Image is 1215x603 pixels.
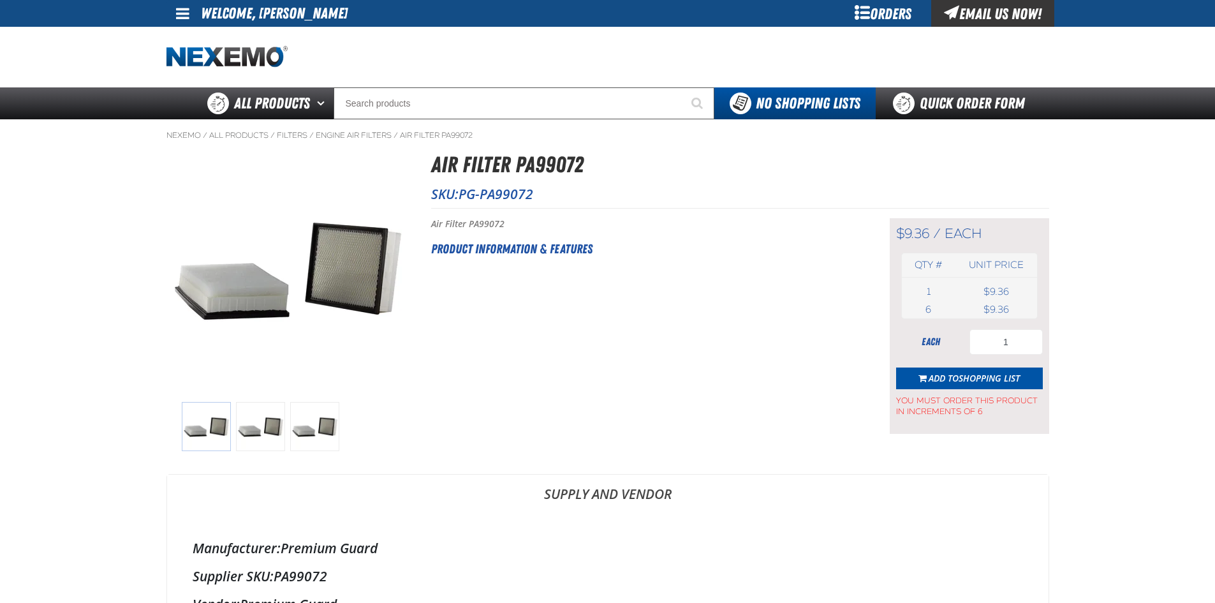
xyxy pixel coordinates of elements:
[236,402,285,451] img: Air Filter PA99072
[431,218,858,230] p: Air Filter PA99072
[166,130,201,140] a: Nexemo
[929,372,1020,384] span: Add to
[193,539,1023,557] div: Premium Guard
[309,130,314,140] span: /
[682,87,714,119] button: Start Searching
[209,130,269,140] a: All Products
[756,94,860,112] span: No Shopping Lists
[896,389,1043,417] span: You must order this product in increments of 6
[969,329,1043,355] input: Product Quantity
[166,46,288,68] img: Nexemo logo
[896,335,966,349] div: each
[955,301,1036,318] td: $9.36
[203,130,207,140] span: /
[182,402,231,451] img: Air Filter PA99072
[316,130,392,140] a: Engine Air Filters
[925,304,931,315] span: 6
[290,402,339,451] img: Air Filter PA99072
[167,148,408,389] img: Air Filter PA99072
[955,283,1036,301] td: $9.36
[459,185,533,203] span: PG-PA99072
[193,567,274,585] label: Supplier SKU:
[959,372,1020,384] span: Shopping List
[234,92,310,115] span: All Products
[270,130,275,140] span: /
[193,567,1023,585] div: PA99072
[431,239,858,258] h2: Product Information & Features
[431,148,1049,182] h1: Air Filter PA99072
[927,286,931,297] span: 1
[945,225,982,242] span: each
[334,87,714,119] input: Search
[277,130,307,140] a: Filters
[896,368,1043,389] button: Add toShopping List
[902,253,956,277] th: Qty #
[400,130,473,140] a: Air Filter PA99072
[166,130,1049,140] nav: Breadcrumbs
[166,46,288,68] a: Home
[431,185,1049,203] p: SKU:
[167,475,1049,513] a: Supply and Vendor
[394,130,398,140] span: /
[313,87,334,119] button: Open All Products pages
[955,253,1036,277] th: Unit price
[193,539,281,557] label: Manufacturer:
[714,87,876,119] button: You do not have available Shopping Lists. Open to Create a New List
[876,87,1049,119] a: Quick Order Form
[933,225,941,242] span: /
[896,225,929,242] span: $9.36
